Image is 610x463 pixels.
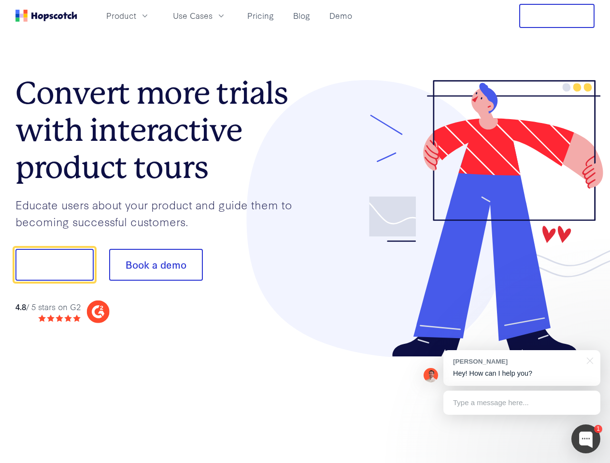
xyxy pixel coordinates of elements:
button: Product [100,8,156,24]
div: Type a message here... [443,391,600,415]
div: 1 [594,425,602,433]
img: Mark Spera [424,368,438,382]
h1: Convert more trials with interactive product tours [15,75,305,186]
div: [PERSON_NAME] [453,357,581,366]
button: Free Trial [519,4,595,28]
span: Product [106,10,136,22]
button: Use Cases [167,8,232,24]
strong: 4.8 [15,301,26,312]
span: Use Cases [173,10,213,22]
a: Demo [326,8,356,24]
button: Book a demo [109,249,203,281]
a: Home [15,10,77,22]
a: Blog [289,8,314,24]
p: Hey! How can I help you? [453,368,591,379]
div: / 5 stars on G2 [15,301,81,313]
a: Pricing [243,8,278,24]
p: Educate users about your product and guide them to becoming successful customers. [15,196,305,230]
button: Show me! [15,249,94,281]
